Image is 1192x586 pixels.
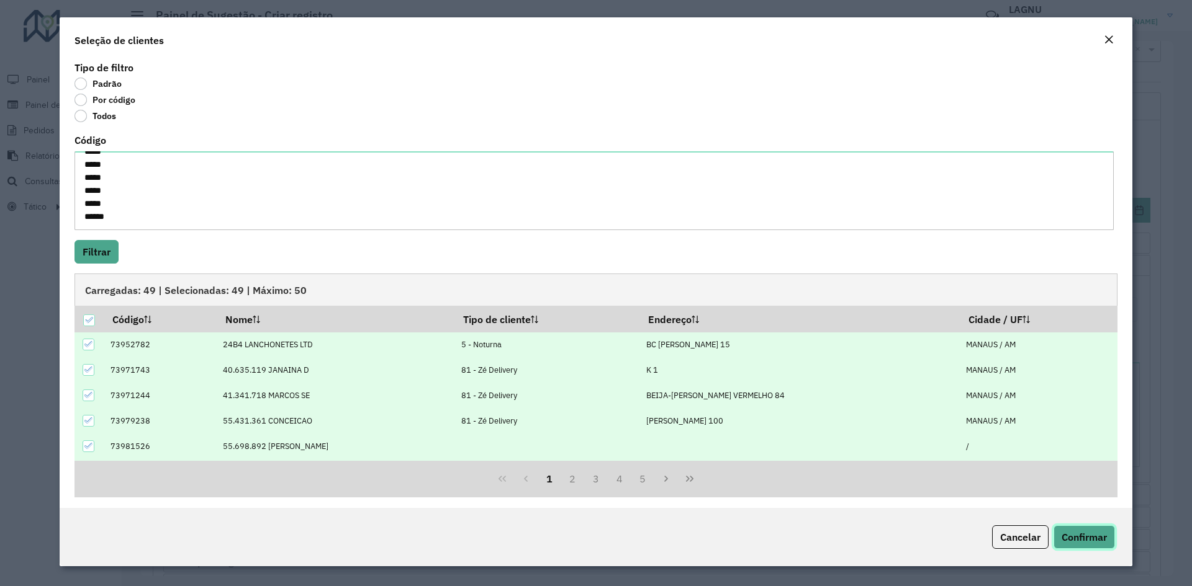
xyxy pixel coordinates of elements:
button: 3 [584,467,608,491]
td: 40.635.119 JANAINA D [217,357,454,383]
button: 2 [561,467,584,491]
label: Todos [74,110,116,122]
button: Close [1100,32,1117,48]
td: / [960,433,1117,459]
td: MANAUS / AM [960,332,1117,358]
td: 73979238 [104,408,216,433]
div: Carregadas: 49 | Selecionadas: 49 | Máximo: 50 [74,273,1117,306]
td: MANAUS / AM [960,383,1117,408]
h4: Seleção de clientes [74,33,164,48]
button: 4 [608,467,631,491]
button: 5 [631,467,655,491]
td: BC [PERSON_NAME] 15 [639,332,960,358]
span: Cancelar [1000,531,1041,543]
label: Código [74,133,106,148]
span: Confirmar [1062,531,1107,543]
td: 73981526 [104,433,216,459]
th: Nome [217,306,454,332]
td: 81 - Zé Delivery [454,408,639,433]
td: 81 - Zé Delivery [454,383,639,408]
td: 24B4 LANCHONETES LTD [217,332,454,358]
button: Cancelar [992,525,1049,549]
td: 73971743 [104,357,216,383]
td: K 1 [639,357,960,383]
td: MANAUS / AM [960,357,1117,383]
td: 55.698.892 [PERSON_NAME] [217,433,454,459]
button: Confirmar [1054,525,1115,549]
label: Por código [74,94,135,106]
td: 55.431.361 CONCEICAO [217,408,454,433]
th: Cidade / UF [960,306,1117,332]
label: Tipo de filtro [74,60,133,75]
td: 73952782 [104,332,216,358]
td: [PERSON_NAME] 100 [639,408,960,433]
th: Endereço [639,306,960,332]
em: Fechar [1104,35,1114,45]
button: Next Page [654,467,678,491]
td: BEIJA-[PERSON_NAME] VERMELHO 84 [639,383,960,408]
td: 41.341.718 MARCOS SE [217,383,454,408]
td: NOVO AIRAO / AM [960,459,1117,484]
td: 73971244 [104,383,216,408]
td: 5 - Noturna [454,332,639,358]
td: Avenida Jo�o [GEOGRAPHIC_DATA] [639,459,960,484]
td: 81 - Zé Delivery [454,357,639,383]
th: Tipo de cliente [454,306,639,332]
label: Padrão [74,78,122,90]
td: 56.216.645 LILINETE [217,459,454,484]
button: Filtrar [74,240,119,264]
th: Código [104,306,216,332]
button: Last Page [678,467,702,491]
td: 73980339 [104,459,216,484]
td: MANAUS / AM [960,408,1117,433]
button: 1 [538,467,561,491]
